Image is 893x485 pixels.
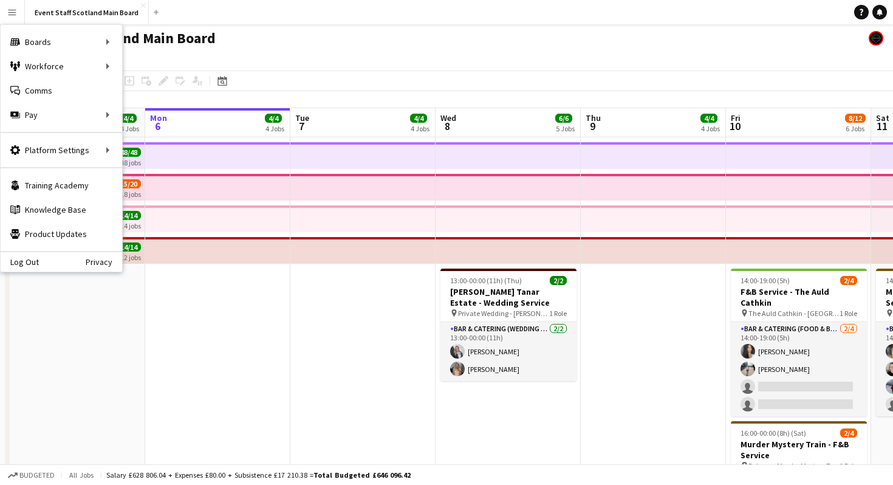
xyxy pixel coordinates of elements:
[117,148,141,157] span: 48/48
[729,119,741,133] span: 10
[845,114,866,123] span: 8/12
[1,54,122,78] div: Workforce
[840,428,857,438] span: 2/4
[586,112,601,123] span: Thu
[556,124,575,133] div: 5 Jobs
[555,114,572,123] span: 6/6
[120,124,139,133] div: 4 Jobs
[1,138,122,162] div: Platform Settings
[584,119,601,133] span: 9
[150,112,167,123] span: Mon
[741,428,806,438] span: 16:00-00:00 (8h) (Sat)
[1,222,122,246] a: Product Updates
[410,114,427,123] span: 4/4
[6,469,56,482] button: Budgeted
[748,461,840,470] span: Bo'ness - Murder Mystery Train
[840,276,857,285] span: 2/4
[1,257,39,267] a: Log Out
[1,78,122,103] a: Comms
[458,309,549,318] span: Private Wedding - [PERSON_NAME]
[1,30,122,54] div: Boards
[700,114,717,123] span: 4/4
[117,179,141,188] span: 15/20
[440,112,456,123] span: Wed
[741,276,790,285] span: 14:00-19:00 (5h)
[440,322,577,381] app-card-role: Bar & Catering (Wedding Service Staff)2/213:00-00:00 (11h)[PERSON_NAME][PERSON_NAME]
[731,286,867,308] h3: F&B Service - The Auld Cathkin
[1,198,122,222] a: Knowledge Base
[117,211,141,220] span: 14/14
[120,220,141,230] div: 14 jobs
[550,276,567,285] span: 2/2
[265,124,284,133] div: 4 Jobs
[1,173,122,198] a: Training Academy
[19,471,55,480] span: Budgeted
[313,470,411,480] span: Total Budgeted £646 096.42
[106,470,411,480] div: Salary £628 806.04 + Expenses £80.00 + Subsistence £17 210.38 =
[120,252,141,262] div: 12 jobs
[293,119,309,133] span: 7
[731,439,867,461] h3: Murder Mystery Train - F&B Service
[120,114,137,123] span: 4/4
[874,119,889,133] span: 11
[1,103,122,127] div: Pay
[846,124,865,133] div: 6 Jobs
[120,188,141,199] div: 18 jobs
[731,269,867,416] app-job-card: 14:00-19:00 (5h)2/4F&B Service - The Auld Cathkin The Auld Cathkin - [GEOGRAPHIC_DATA]1 RoleBar &...
[549,309,567,318] span: 1 Role
[440,269,577,381] app-job-card: 13:00-00:00 (11h) (Thu)2/2[PERSON_NAME] Tanar Estate - Wedding Service Private Wedding - [PERSON_...
[731,112,741,123] span: Fri
[840,461,857,470] span: 1 Role
[731,322,867,416] app-card-role: Bar & Catering (Food & Beverage Service)2/414:00-19:00 (5h)[PERSON_NAME][PERSON_NAME]
[440,286,577,308] h3: [PERSON_NAME] Tanar Estate - Wedding Service
[450,276,522,285] span: 13:00-00:00 (11h) (Thu)
[295,112,309,123] span: Tue
[840,309,857,318] span: 1 Role
[117,243,141,252] span: 14/14
[67,470,96,480] span: All jobs
[120,157,141,167] div: 48 jobs
[25,1,149,24] button: Event Staff Scotland Main Board
[701,124,720,133] div: 4 Jobs
[411,124,429,133] div: 4 Jobs
[86,257,122,267] a: Privacy
[876,112,889,123] span: Sat
[748,309,840,318] span: The Auld Cathkin - [GEOGRAPHIC_DATA]
[869,31,883,46] app-user-avatar: Event Staff Scotland
[148,119,167,133] span: 6
[265,114,282,123] span: 4/4
[439,119,456,133] span: 8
